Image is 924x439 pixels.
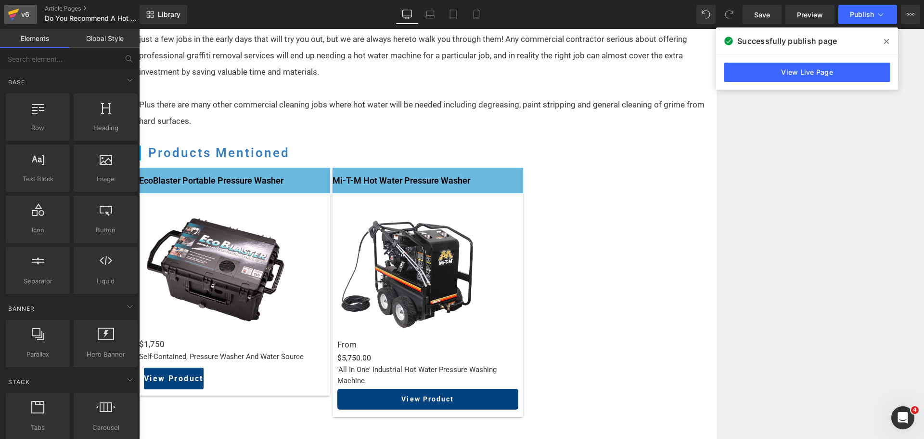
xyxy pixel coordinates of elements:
[465,5,488,24] a: Mobile
[140,5,187,24] a: New Library
[396,5,419,24] a: Desktop
[193,146,385,157] h5: Mi-T-M Hot Water Pressure Washer
[77,349,135,359] span: Hero Banner
[9,117,577,132] h1: Products Mentioned
[442,5,465,24] a: Tablet
[785,5,834,24] a: Preview
[5,339,64,361] a: View Product
[838,5,897,24] button: Publish
[9,349,67,359] span: Parallax
[198,173,338,313] img: Mi-T-M Hot Water Pressure Washer + FREE Graff-Attak-Pak
[262,366,315,374] span: View Product
[9,423,67,433] span: Tabs
[198,324,232,333] span: $5,750.00
[7,78,26,87] span: Base
[77,123,135,133] span: Heading
[45,14,137,22] span: Do You Recommend A Hot Water or Cold Water Pressure Washer For Graffiti Removal?
[158,10,180,19] span: Library
[70,29,140,48] a: Global Style
[9,276,67,286] span: Separator
[77,174,135,184] span: Image
[797,10,823,20] span: Preview
[7,304,36,313] span: Banner
[198,335,380,358] p: 'all in one' industrial Hot Water Pressure Washing machine
[45,5,155,13] a: Article Pages
[9,123,67,133] span: Row
[901,5,920,24] button: More
[5,345,64,354] span: View Product
[891,406,914,429] iframe: Intercom live chat
[737,35,837,47] span: Successfully publish page
[719,5,739,24] button: Redo
[198,309,380,322] p: From
[911,406,919,414] span: 4
[724,63,890,82] a: View Live Page
[696,5,716,24] button: Undo
[77,276,135,286] span: Liquid
[9,225,67,235] span: Icon
[9,174,67,184] span: Text Block
[4,5,37,24] a: v6
[754,10,770,20] span: Save
[198,360,380,380] a: View Product
[7,377,31,386] span: Stack
[850,11,874,18] span: Publish
[77,423,135,433] span: Carousel
[19,8,31,21] div: v6
[77,225,135,235] span: Button
[419,5,442,24] a: Laptop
